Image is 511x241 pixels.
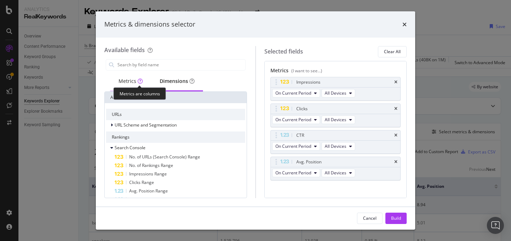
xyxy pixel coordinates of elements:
div: Avg. Position [296,158,322,166]
span: URL Scheme and Segmentation [115,122,177,128]
button: All Devices [322,89,355,97]
button: All Devices [322,116,355,124]
div: Metrics [119,78,143,85]
span: Impressions Range [129,171,167,177]
span: On Current Period [275,170,311,176]
span: On Current Period [275,90,311,96]
div: Metrics & dimensions selector [104,20,195,29]
div: Build [391,215,401,221]
span: All Devices [325,90,346,96]
span: All Devices [325,143,346,149]
button: All Devices [322,142,355,151]
div: URLs [106,109,245,120]
span: All Devices [325,170,346,176]
div: Rankings [106,131,245,143]
div: Available fields [104,46,145,54]
button: All Devices [322,169,355,177]
div: modal [96,11,415,230]
div: ClickstimesOn Current PeriodAll Devices [270,103,401,127]
div: Impressions [296,79,320,86]
div: Dimensions [160,78,194,85]
div: Clear All [384,49,401,55]
div: Metrics are columns [114,88,166,100]
div: Open Intercom Messenger [487,217,504,234]
div: Metrics [270,67,401,77]
span: On Current Period [275,117,311,123]
div: CTRtimesOn Current PeriodAll Devices [270,130,401,154]
span: On Current Period [275,143,311,149]
div: ImpressionstimesOn Current PeriodAll Devices [270,77,401,101]
div: times [394,160,397,164]
div: Clicks [296,105,308,112]
div: times [394,107,397,111]
button: Clear All [378,46,407,57]
button: On Current Period [272,89,320,97]
div: (I want to see...) [291,68,322,74]
div: Selected fields [264,47,303,56]
span: Clicks Range [129,179,154,185]
button: Cancel [357,213,383,224]
div: times [402,20,407,29]
div: All fields [105,92,247,103]
button: On Current Period [272,142,320,151]
span: No. of Rankings Range [129,162,173,168]
span: All Devices [325,117,346,123]
input: Search by field name [117,60,245,70]
div: times [394,133,397,138]
span: No. of URLs (Search Console) Range [129,154,200,160]
button: Build [385,213,407,224]
div: CTR [296,132,304,139]
span: Avg. Position Range [129,188,168,194]
span: Search Console [115,145,145,151]
button: On Current Period [272,169,320,177]
button: On Current Period [272,116,320,124]
div: Avg. PositiontimesOn Current PeriodAll Devices [270,157,401,180]
div: times [394,80,397,84]
div: Cancel [363,215,377,221]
